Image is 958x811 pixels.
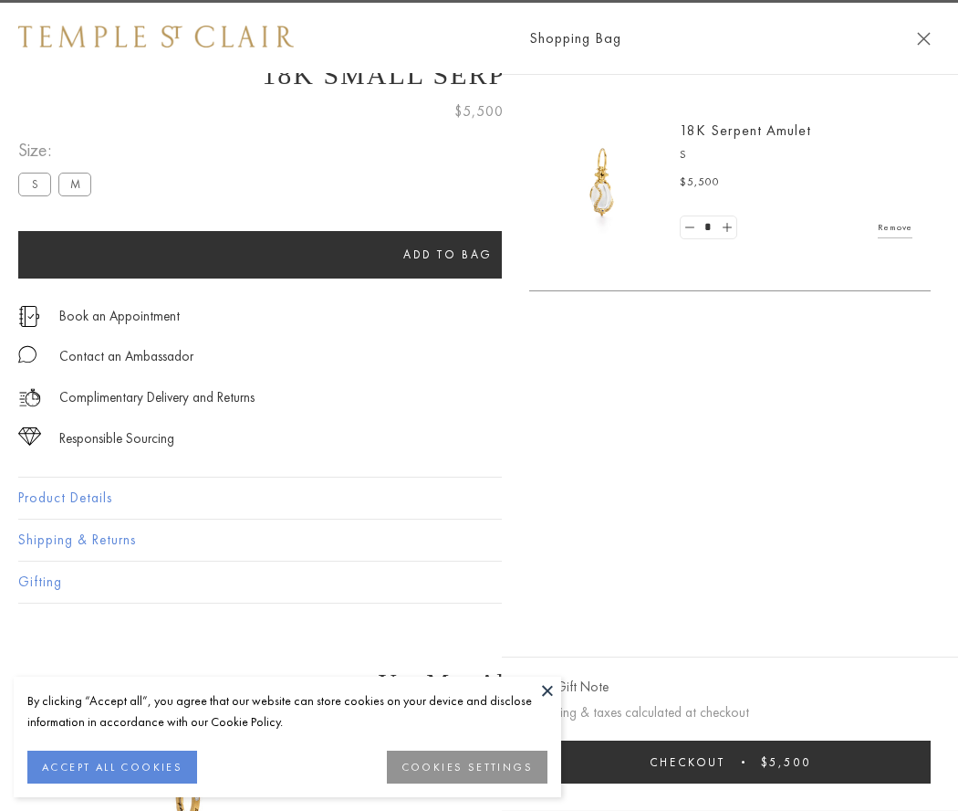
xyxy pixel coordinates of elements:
p: Complimentary Delivery and Returns [59,386,255,409]
p: S [680,146,912,164]
img: MessageIcon-01_2.svg [18,345,36,363]
div: Contact an Ambassador [59,345,193,368]
a: Remove [878,217,912,237]
div: Responsible Sourcing [59,427,174,450]
button: COOKIES SETTINGS [387,751,547,784]
span: Size: [18,135,99,165]
p: Shipping & taxes calculated at checkout [529,701,931,724]
img: icon_sourcing.svg [18,427,41,446]
button: Shipping & Returns [18,520,940,561]
button: ACCEPT ALL COOKIES [27,751,197,784]
span: $5,500 [680,174,720,192]
h3: You May Also Like [46,669,912,698]
span: $5,500 [454,100,504,123]
img: Temple St. Clair [18,26,294,47]
button: Checkout $5,500 [529,741,931,784]
a: Set quantity to 2 [717,216,735,239]
button: Add Gift Note [529,676,609,699]
img: icon_appointment.svg [18,306,40,327]
span: Add to bag [403,247,493,262]
h1: 18K Small Serpent Amulet [18,59,940,90]
a: Book an Appointment [59,306,180,326]
span: Checkout [650,754,725,770]
img: icon_delivery.svg [18,386,41,409]
button: Add to bag [18,231,878,279]
img: P51836-E11SERPPV [547,128,657,237]
button: Product Details [18,478,940,519]
a: Set quantity to 0 [681,216,699,239]
span: Shopping Bag [529,26,621,50]
a: 18K Serpent Amulet [680,121,811,140]
div: By clicking “Accept all”, you agree that our website can store cookies on your device and disclos... [27,690,547,732]
label: M [58,173,91,195]
label: S [18,173,51,195]
button: Gifting [18,562,940,603]
span: $5,500 [761,754,811,770]
button: Close Shopping Bag [917,32,931,46]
